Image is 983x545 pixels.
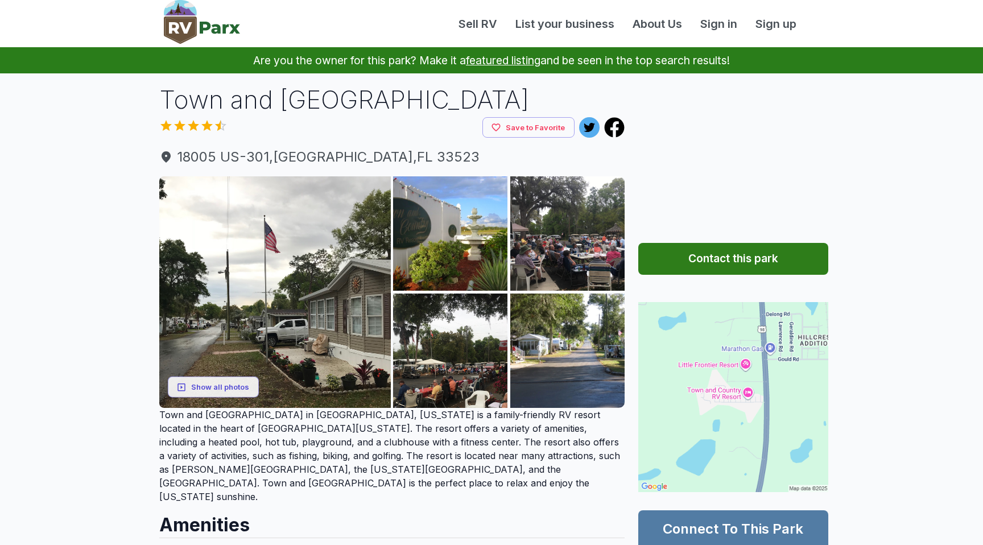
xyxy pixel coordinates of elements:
[393,176,507,291] img: AAcXr8qOv_KmckBzsuNs-7LoykXBFYkZ9x-_01T99PlDwR4pMV6uzkjEb3deNt-ArOorpn0b3GsUVx4Z6FGXdRgwx-zByYKsf...
[159,147,625,167] span: 18005 US-301 , [GEOGRAPHIC_DATA] , FL 33523
[168,377,259,398] button: Show all photos
[482,117,575,138] button: Save to Favorite
[159,503,625,538] h2: Amenities
[510,294,625,408] img: AAcXr8rulORj2M5QB_-u64fqswlvHr0R4M8Zu9YpaGsMEe3o5xx5P6gHActdH5zdSTmF54FQeCKby23YlSeggJMyj9dnrV54H...
[638,243,828,275] button: Contact this park
[691,15,746,32] a: Sign in
[393,294,507,408] img: AAcXr8rEZo4HmiSOM64M53ducqOfwiELCie7IFVAK6fZ3uC-m6yFdK9B18U5yKAzoOSUU0PXLAeaylVhMrHstOAsdlnJ8MkJW...
[159,147,625,167] a: 18005 US-301,[GEOGRAPHIC_DATA],FL 33523
[623,15,691,32] a: About Us
[159,82,625,117] h1: Town and [GEOGRAPHIC_DATA]
[449,15,506,32] a: Sell RV
[159,408,625,503] p: Town and [GEOGRAPHIC_DATA] in [GEOGRAPHIC_DATA], [US_STATE] is a family-friendly RV resort locate...
[638,82,828,225] iframe: Advertisement
[14,47,969,73] p: Are you the owner for this park? Make it a and be seen in the top search results!
[652,519,815,538] h2: Connect To This Park
[510,176,625,291] img: AAcXr8pERY_5e0NA5CoouB-SV-r650Nt2Xut9XytJgfhjGKlQ6KNwqT8M0gNPqFOxXeiy23EavPKa9zDP3kexwXpt2JITMREb...
[638,302,828,492] img: Map for Town and Country RV Resort
[159,176,391,408] img: AAcXr8oad1R5JIDulxB82P8ZurBQ4zJj7xyEt70lc6KMPcCROG5BhP6dF-jYi12hEf35BPwA73mQCuRLFymhwBJeJyKy5jJut...
[746,15,806,32] a: Sign up
[466,53,540,67] a: featured listing
[506,15,623,32] a: List your business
